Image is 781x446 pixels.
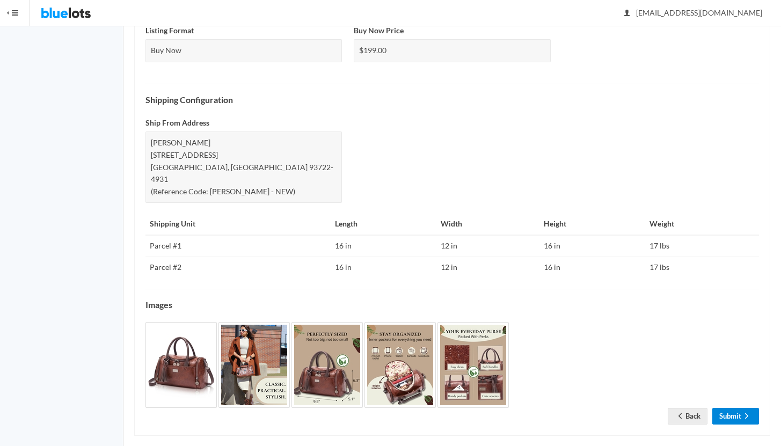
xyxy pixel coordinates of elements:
[437,322,509,408] img: 83c2b173-4614-4106-9fec-ef218b08ef22-1738987651.jpg
[645,257,759,277] td: 17 lbs
[145,131,342,203] div: [PERSON_NAME] [STREET_ADDRESS] [GEOGRAPHIC_DATA], [GEOGRAPHIC_DATA] 93722-4931 (Reference Code: [...
[331,257,437,277] td: 16 in
[741,412,752,422] ion-icon: arrow forward
[331,214,437,235] th: Length
[675,412,685,422] ion-icon: arrow back
[354,39,550,62] div: $199.00
[145,95,759,105] h4: Shipping Configuration
[436,235,539,257] td: 12 in
[436,214,539,235] th: Width
[145,25,194,37] label: Listing Format
[291,322,363,408] img: b3a3f72e-c8f8-425f-b589-4d8ea5818dfa-1738987649.jpg
[364,322,436,408] img: 23b4cb47-c218-455e-9f7e-c1b07680c198-1738987650.jpg
[624,8,762,17] span: [EMAIL_ADDRESS][DOMAIN_NAME]
[145,214,331,235] th: Shipping Unit
[145,39,342,62] div: Buy Now
[645,214,759,235] th: Weight
[218,322,290,408] img: 0671f3f0-8b99-4889-9af5-65ec3114bfba-1738987647.jpg
[145,322,217,408] img: f07a8bc0-cd39-4d57-9dab-5e27664597c1-1738987646.jpeg
[539,257,646,277] td: 16 in
[145,235,331,257] td: Parcel #1
[145,300,759,310] h4: Images
[331,235,437,257] td: 16 in
[145,257,331,277] td: Parcel #2
[668,408,707,425] a: arrow backBack
[712,408,759,425] a: Submitarrow forward
[539,235,646,257] td: 16 in
[539,214,646,235] th: Height
[436,257,539,277] td: 12 in
[645,235,759,257] td: 17 lbs
[354,25,404,37] label: Buy Now Price
[145,117,209,129] label: Ship From Address
[622,9,632,19] ion-icon: person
